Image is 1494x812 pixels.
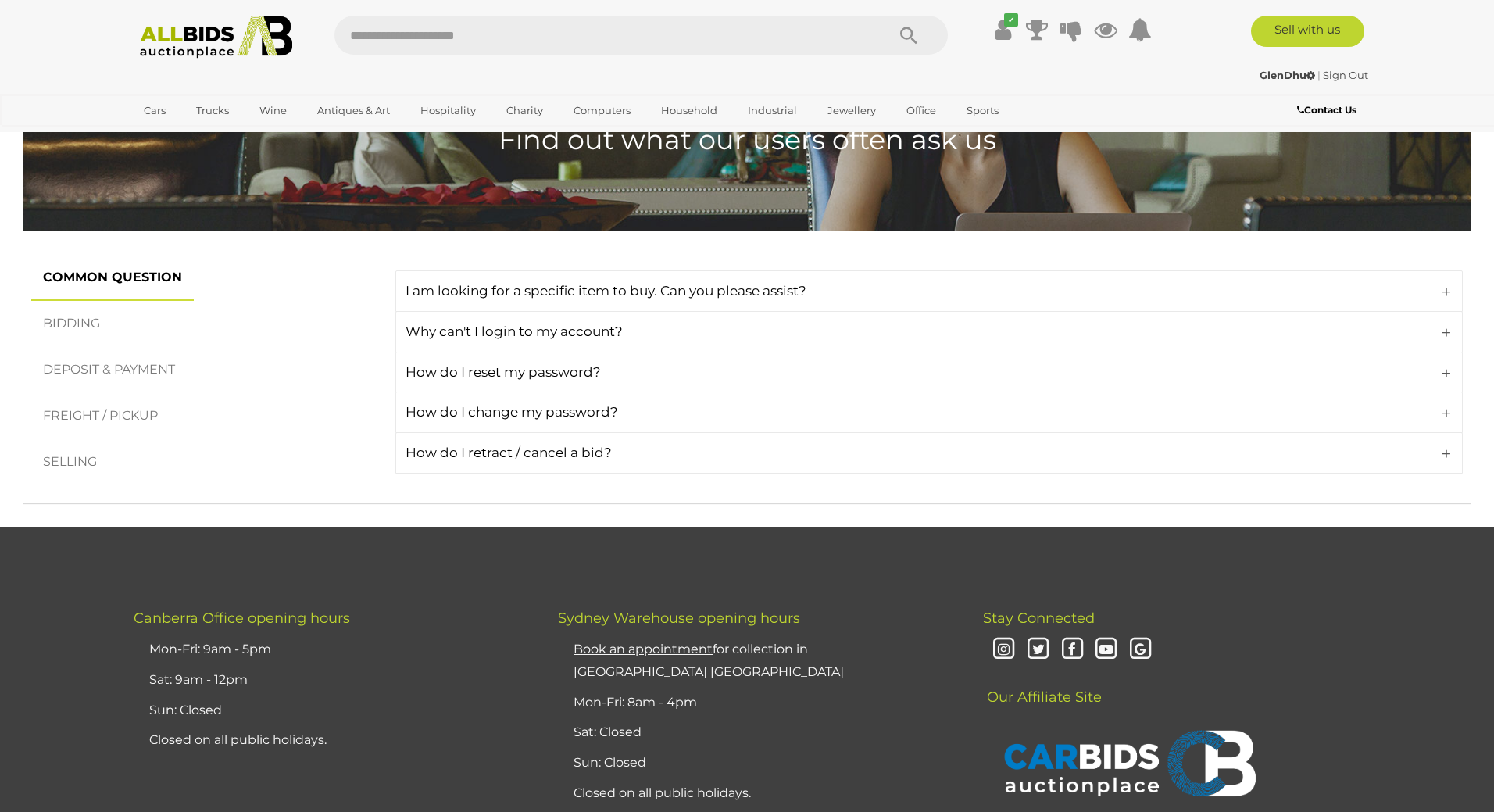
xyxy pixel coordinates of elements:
[574,642,713,656] u: Book an appointment
[31,347,187,393] a: DEPOSIT & PAYMENT
[1297,104,1356,116] b: Contact Us
[395,432,1464,474] a: How do I retract / cancel a bid?
[1297,102,1360,119] a: Contact Us
[134,123,265,149] a: [GEOGRAPHIC_DATA]
[563,98,641,123] a: Computers
[1127,636,1154,664] i: Google
[570,778,943,809] li: Closed on all public holidays.
[406,445,1447,460] h4: How do I retract / cancel a bid?
[570,717,943,748] li: Sat: Closed
[186,98,239,123] a: Trucks
[651,98,727,123] a: Household
[738,98,807,123] a: Industrial
[896,98,946,123] a: Office
[145,665,519,696] li: Sat: 9am - 12pm
[496,98,553,123] a: Charity
[574,642,844,679] a: Book an appointmentfor collection in [GEOGRAPHIC_DATA] [GEOGRAPHIC_DATA]
[131,16,301,59] img: Allbids.com.au
[406,405,1447,420] h4: How do I change my password?
[31,301,112,347] a: BIDDING
[395,311,1464,352] a: Why can't I login to my account?
[23,125,1471,156] h4: Find out what our users often ask us
[145,696,519,726] li: Sun: Closed
[406,365,1447,380] h4: How do I reset my password?
[570,748,943,778] li: Sun: Closed
[1004,13,1018,27] i: ✔
[558,610,800,627] span: Sydney Warehouse opening hours
[406,284,1447,299] h4: I am looking for a specific item to buy. Can you please assist?
[983,665,1102,706] span: Our Affiliate Site
[395,270,1464,312] a: I am looking for a specific item to buy. Can you please assist?
[1251,16,1364,47] a: Sell with us
[983,610,1095,627] span: Stay Connected
[570,688,943,718] li: Mon-Fri: 8am - 4pm
[134,610,350,627] span: Canberra Office opening hours
[1024,636,1052,664] i: Twitter
[406,324,1447,339] h4: Why can't I login to my account?
[991,636,1018,664] i: Instagram
[395,392,1464,433] a: How do I change my password?
[249,98,297,123] a: Wine
[134,98,176,123] a: Cars
[1260,69,1317,81] a: GlenDhu
[1059,636,1086,664] i: Facebook
[817,98,886,123] a: Jewellery
[1093,636,1120,664] i: Youtube
[307,98,400,123] a: Antiques & Art
[1260,69,1315,81] strong: GlenDhu
[1317,69,1321,81] span: |
[31,439,109,485] a: SELLING
[145,725,519,756] li: Closed on all public holidays.
[870,16,948,55] button: Search
[991,16,1014,44] a: ✔
[31,255,194,301] a: COMMON QUESTION
[956,98,1009,123] a: Sports
[395,352,1464,393] a: How do I reset my password?
[31,393,170,439] a: FREIGHT / PICKUP
[410,98,486,123] a: Hospitality
[1323,69,1368,81] a: Sign Out
[145,635,519,665] li: Mon-Fri: 9am - 5pm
